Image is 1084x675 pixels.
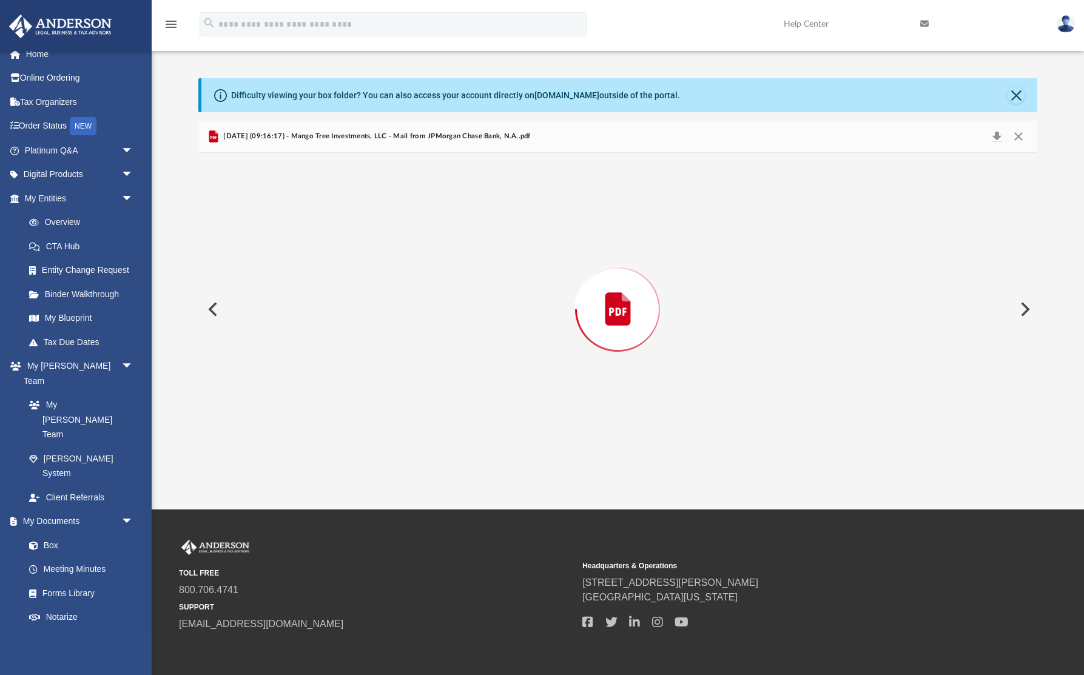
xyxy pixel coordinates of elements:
small: SUPPORT [179,602,574,613]
span: arrow_drop_down [121,509,146,534]
a: [DOMAIN_NAME] [534,90,599,100]
a: My Documentsarrow_drop_down [8,509,146,534]
button: Download [986,128,1008,145]
i: menu [164,17,178,32]
img: User Pic [1057,15,1075,33]
a: menu [164,23,178,32]
a: Digital Productsarrow_drop_down [8,163,152,187]
a: Tax Organizers [8,90,152,114]
span: arrow_drop_down [121,138,146,163]
a: My [PERSON_NAME] Team [17,393,140,447]
a: Online Learningarrow_drop_down [8,629,146,653]
a: [STREET_ADDRESS][PERSON_NAME] [582,577,758,588]
a: [GEOGRAPHIC_DATA][US_STATE] [582,592,738,602]
a: [PERSON_NAME] System [17,446,146,485]
a: My [PERSON_NAME] Teamarrow_drop_down [8,354,146,393]
img: Anderson Advisors Platinum Portal [179,540,252,556]
a: 800.706.4741 [179,585,238,595]
a: Box [17,533,140,557]
a: Entity Change Request [17,258,152,283]
span: arrow_drop_down [121,354,146,379]
span: arrow_drop_down [121,163,146,187]
button: Previous File [198,292,225,326]
i: search [203,16,216,30]
div: Preview [198,121,1037,466]
a: Home [8,42,152,66]
a: Order StatusNEW [8,114,152,139]
button: Next File [1011,292,1037,326]
span: arrow_drop_down [121,629,146,654]
a: Meeting Minutes [17,557,146,582]
a: My Entitiesarrow_drop_down [8,186,152,210]
div: NEW [70,117,96,135]
button: Close [1008,87,1025,104]
small: Headquarters & Operations [582,560,977,571]
div: Difficulty viewing your box folder? You can also access your account directly on outside of the p... [231,89,680,102]
img: Anderson Advisors Platinum Portal [5,15,115,38]
a: Overview [17,210,152,235]
small: TOLL FREE [179,568,574,579]
a: Forms Library [17,581,140,605]
button: Close [1008,128,1029,145]
a: Notarize [17,605,146,630]
a: CTA Hub [17,234,152,258]
a: Tax Due Dates [17,330,152,354]
a: [EMAIL_ADDRESS][DOMAIN_NAME] [179,619,343,629]
a: Client Referrals [17,485,146,509]
span: arrow_drop_down [121,186,146,211]
a: Online Ordering [8,66,152,90]
a: My Blueprint [17,306,146,331]
a: Platinum Q&Aarrow_drop_down [8,138,152,163]
a: Binder Walkthrough [17,282,152,306]
span: [DATE] (09:16:17) - Mango Tree Investments, LLC - Mail from JPMorgan Chase Bank, N.A..pdf [221,131,531,142]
